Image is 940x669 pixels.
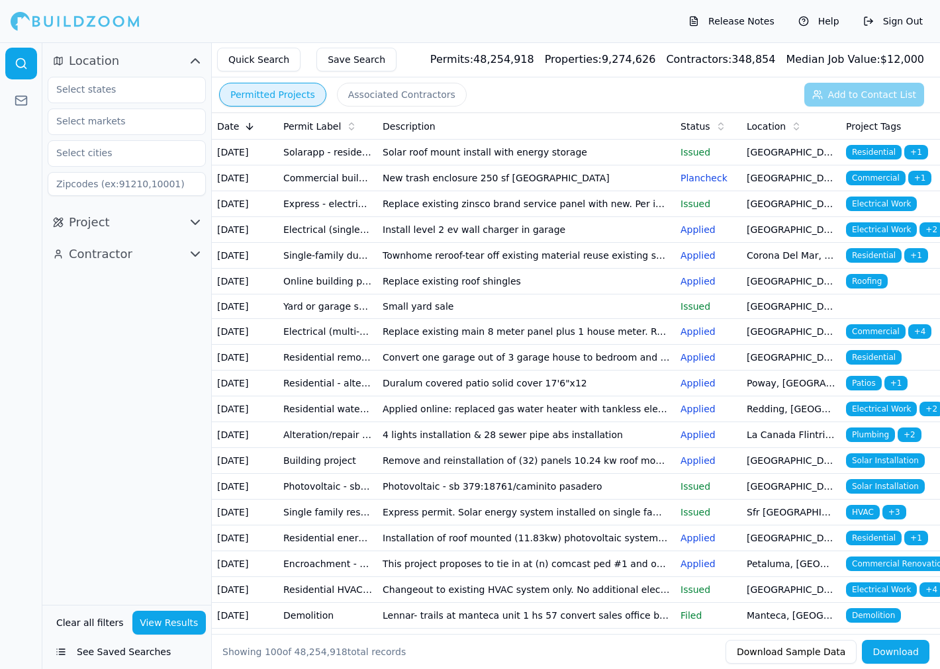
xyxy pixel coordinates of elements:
td: Alteration/repair - building (residential) [278,422,377,448]
td: Single family residential - express photovoltaic solar [278,500,377,525]
span: Roofing [846,274,888,289]
span: + 3 [882,505,906,519]
div: $ 12,000 [786,52,924,67]
td: [GEOGRAPHIC_DATA], [GEOGRAPHIC_DATA] [741,474,841,500]
span: Project Tags [846,120,901,133]
td: Whtr-01: residential water heater replace/changeout | additional details: - [377,629,675,654]
td: [DATE] [212,140,278,165]
div: 348,854 [666,52,775,67]
p: Issued [681,146,736,159]
span: Electrical Work [846,582,917,597]
td: [DATE] [212,371,278,396]
span: + 2 [898,427,921,442]
div: 48,254,918 [430,52,534,67]
span: + 1 [884,376,908,390]
p: Plancheck [681,171,736,185]
td: Residential water heater replacement [278,396,377,422]
p: Applied [681,402,736,416]
td: Single-family duplex re-roof express [278,243,377,269]
input: Select cities [48,141,189,165]
td: Sfr [GEOGRAPHIC_DATA], [GEOGRAPHIC_DATA] [741,500,841,525]
button: Permitted Projects [219,83,326,107]
span: Residential [846,248,902,263]
td: Residential energy solar [278,525,377,551]
span: Electrical Work [846,197,917,211]
td: Photovoltaic - sb 379 [278,474,377,500]
span: Commercial [846,324,906,339]
td: [DATE] [212,294,278,319]
td: Online permit - residential water heater [278,629,377,654]
p: Issued [681,583,736,596]
span: Permit Label [283,120,341,133]
span: Solar Installation [846,453,925,468]
td: Demolition [278,603,377,629]
td: [DATE] [212,551,278,577]
span: Electrical Work [846,222,917,237]
span: 48,254,918 [295,647,348,657]
td: Remove and reinstallation of (32) panels 10.24 kw roof mounted solar photovoltaic system [377,448,675,474]
span: + 1 [904,248,928,263]
span: Location [69,52,119,70]
button: Help [792,11,846,32]
td: Convert one garage out of 3 garage house to bedroom and laundry roam to fullbath [377,345,675,371]
p: Applied [681,249,736,262]
td: New trash enclosure 250 sf [GEOGRAPHIC_DATA] [377,165,675,191]
td: [DATE] [212,319,278,345]
span: Residential [846,350,902,365]
td: [GEOGRAPHIC_DATA], [GEOGRAPHIC_DATA] [741,629,841,654]
button: Location [48,50,206,71]
span: Contractors: [666,53,731,66]
input: Select markets [48,109,189,133]
td: [DATE] [212,603,278,629]
td: Express permit. Solar energy system installed on single family residence (stand alone house); 12.... [377,500,675,525]
span: Residential [846,531,902,545]
button: Contractor [48,244,206,265]
button: Download [862,640,929,664]
p: Applied [681,557,736,570]
td: [GEOGRAPHIC_DATA], [GEOGRAPHIC_DATA] [741,448,841,474]
td: [DATE] [212,191,278,217]
td: Manteca, [GEOGRAPHIC_DATA] [741,603,841,629]
span: Contractor [69,245,132,263]
p: Applied [681,275,736,288]
td: Electrical (multi-family condominium commercial) [278,319,377,345]
td: Encroachment - utility company [278,551,377,577]
td: Residential remodel/repair/maintenance [278,345,377,371]
button: Project [48,212,206,233]
span: Patios [846,376,882,390]
span: Solar Installation [846,479,925,494]
td: Poway, [GEOGRAPHIC_DATA] [741,371,841,396]
p: Issued [681,300,736,313]
p: Issued [681,480,736,493]
td: Replace existing zinsco brand service panel with new. Per insurance requirements. 100 amp like fo... [377,191,675,217]
td: 4 lights installation & 28 sewer pipe abs installation [377,422,675,448]
button: Release Notes [682,11,781,32]
button: Download Sample Data [726,640,857,664]
td: [DATE] [212,474,278,500]
span: Status [681,120,710,133]
td: [DATE] [212,396,278,422]
button: Sign Out [857,11,929,32]
p: Issued [681,506,736,519]
button: Clear all filters [53,611,127,635]
span: Project [69,213,110,232]
input: Zipcodes (ex:91210,10001) [48,172,206,196]
button: View Results [132,611,207,635]
span: + 4 [908,324,932,339]
button: Save Search [316,48,397,71]
td: Applied online: replaced gas water heater with tankless electric water heater [377,396,675,422]
span: Commercial [846,171,906,185]
td: [GEOGRAPHIC_DATA], [GEOGRAPHIC_DATA] [741,165,841,191]
td: Lennar- trails at manteca unit 1 hs 57 convert sales office back to a residential garage. Origina... [377,603,675,629]
td: [DATE] [212,165,278,191]
p: Applied [681,428,736,441]
td: [DATE] [212,525,278,551]
td: [DATE] [212,269,278,294]
span: HVAC [846,505,880,519]
td: Residential HVAC (if structural design apply for miscellaneous houses duplex townhome mechanical [278,577,377,603]
p: Filed [681,609,736,622]
td: [GEOGRAPHIC_DATA], [GEOGRAPHIC_DATA] [741,269,841,294]
span: Date [217,120,239,133]
td: [GEOGRAPHIC_DATA], [GEOGRAPHIC_DATA] [741,217,841,243]
span: 100 [265,647,283,657]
